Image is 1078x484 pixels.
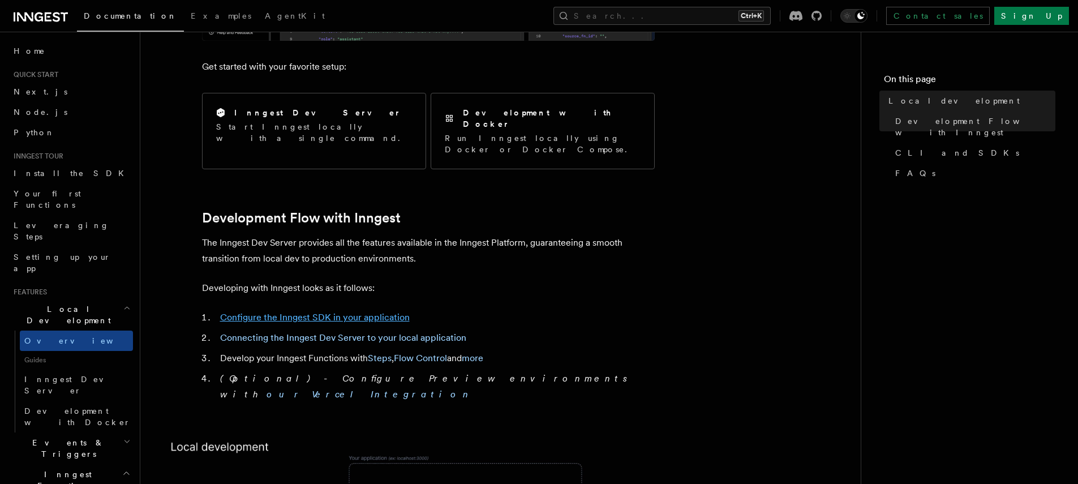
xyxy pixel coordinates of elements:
p: Developing with Inngest looks as it follows: [202,280,655,296]
span: Inngest tour [9,152,63,161]
span: Guides [20,351,133,369]
em: (Optional) - Configure Preview environments with [220,373,634,400]
span: Features [9,288,47,297]
h2: Inngest Dev Server [234,107,401,118]
a: Inngest Dev Server [20,369,133,401]
button: Search...Ctrl+K [553,7,771,25]
a: AgentKit [258,3,332,31]
span: Local development [888,95,1020,106]
a: FAQs [891,163,1055,183]
a: Documentation [77,3,184,32]
a: our Vercel Integration [267,389,473,400]
li: Develop your Inngest Functions with , and [217,350,655,366]
p: Start Inngest locally with a single command. [216,121,412,144]
kbd: Ctrl+K [738,10,764,22]
a: Contact sales [886,7,990,25]
a: Development Flow with Inngest [202,210,401,226]
span: Inngest Dev Server [24,375,121,395]
span: Development with Docker [24,406,131,427]
a: Connecting the Inngest Dev Server to your local application [220,332,466,343]
a: more [462,353,483,363]
span: AgentKit [265,11,325,20]
button: Toggle dark mode [840,9,867,23]
span: Examples [191,11,251,20]
a: Your first Functions [9,183,133,215]
a: Examples [184,3,258,31]
a: Install the SDK [9,163,133,183]
span: Home [14,45,45,57]
a: Python [9,122,133,143]
a: Leveraging Steps [9,215,133,247]
span: FAQs [895,168,935,179]
p: Get started with your favorite setup: [202,59,655,75]
a: Development Flow with Inngest [891,111,1055,143]
span: Overview [24,336,141,345]
a: Inngest Dev ServerStart Inngest locally with a single command. [202,93,426,169]
a: Configure the Inngest SDK in your application [220,312,410,323]
a: Local development [884,91,1055,111]
span: Development Flow with Inngest [895,115,1055,138]
a: Sign Up [994,7,1069,25]
span: Events & Triggers [9,437,123,460]
button: Local Development [9,299,133,331]
span: Setting up your app [14,252,111,273]
button: Events & Triggers [9,432,133,464]
a: CLI and SDKs [891,143,1055,163]
a: Setting up your app [9,247,133,279]
span: Python [14,128,55,137]
span: Node.js [14,108,67,117]
span: Your first Functions [14,189,81,209]
p: Run Inngest locally using Docker or Docker Compose. [445,132,641,155]
a: Home [9,41,133,61]
span: Quick start [9,70,58,79]
a: Overview [20,331,133,351]
div: Local Development [9,331,133,432]
span: Documentation [84,11,177,20]
a: Node.js [9,102,133,122]
a: Development with Docker [20,401,133,432]
a: Development with DockerRun Inngest locally using Docker or Docker Compose. [431,93,655,169]
a: Flow Control [394,353,447,363]
span: CLI and SDKs [895,147,1019,159]
span: Install the SDK [14,169,131,178]
h2: Development with Docker [463,107,641,130]
span: Local Development [9,303,123,326]
h4: On this page [884,72,1055,91]
p: The Inngest Dev Server provides all the features available in the Inngest Platform, guaranteeing ... [202,235,655,267]
a: Next.js [9,82,133,102]
span: Next.js [14,87,67,96]
a: Steps [368,353,392,363]
span: Leveraging Steps [14,221,109,241]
